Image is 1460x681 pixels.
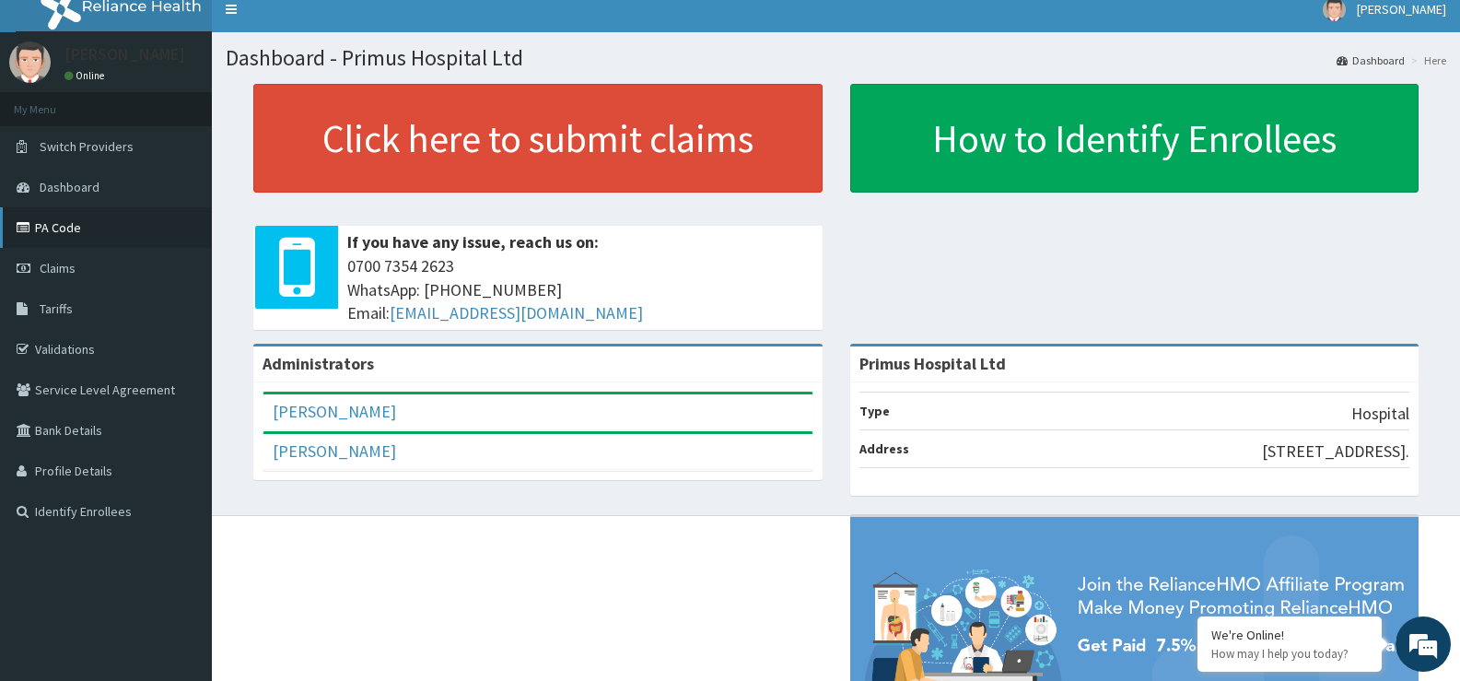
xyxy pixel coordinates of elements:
[859,403,890,419] b: Type
[859,353,1006,374] strong: Primus Hospital Ltd
[64,69,109,82] a: Online
[263,353,374,374] b: Administrators
[1357,1,1446,18] span: [PERSON_NAME]
[64,46,185,63] p: [PERSON_NAME]
[40,300,73,317] span: Tariffs
[107,216,254,402] span: We're online!
[1211,627,1368,643] div: We're Online!
[96,103,310,127] div: Chat with us now
[40,179,99,195] span: Dashboard
[390,302,643,323] a: [EMAIL_ADDRESS][DOMAIN_NAME]
[859,440,909,457] b: Address
[1337,53,1405,68] a: Dashboard
[1407,53,1446,68] li: Here
[9,471,351,535] textarea: Type your message and hit 'Enter'
[1262,440,1409,464] p: [STREET_ADDRESS].
[347,231,599,252] b: If you have any issue, reach us on:
[850,84,1419,193] a: How to Identify Enrollees
[40,260,76,276] span: Claims
[9,41,51,83] img: User Image
[273,401,396,422] a: [PERSON_NAME]
[253,84,823,193] a: Click here to submit claims
[40,138,134,155] span: Switch Providers
[226,46,1446,70] h1: Dashboard - Primus Hospital Ltd
[1211,646,1368,662] p: How may I help you today?
[347,254,813,325] span: 0700 7354 2623 WhatsApp: [PHONE_NUMBER] Email:
[34,92,75,138] img: d_794563401_company_1708531726252_794563401
[1351,402,1409,426] p: Hospital
[273,440,396,462] a: [PERSON_NAME]
[302,9,346,53] div: Minimize live chat window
